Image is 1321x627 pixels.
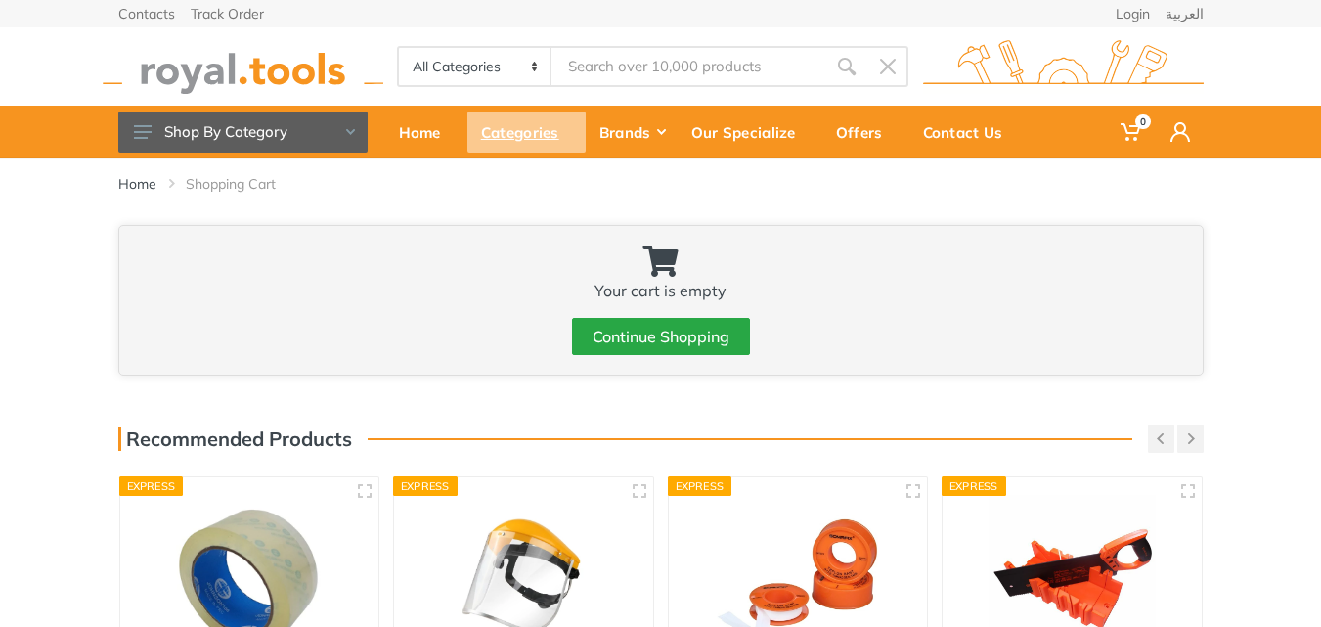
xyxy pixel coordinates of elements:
[909,106,1030,158] a: Contact Us
[923,40,1204,94] img: royal.tools Logo
[822,112,909,153] div: Offers
[118,427,352,451] h3: Recommended Products
[678,112,822,153] div: Our Specialize
[586,112,678,153] div: Brands
[467,112,586,153] div: Categories
[191,7,264,21] a: Track Order
[186,174,305,194] li: Shopping Cart
[385,106,467,158] a: Home
[1166,7,1204,21] a: العربية
[1107,106,1157,158] a: 0
[103,40,383,94] img: royal.tools Logo
[1135,114,1151,129] span: 0
[393,476,458,496] div: Express
[1116,7,1150,21] a: Login
[678,106,822,158] a: Our Specialize
[551,46,825,87] input: Site search
[942,476,1006,496] div: Express
[118,112,368,153] button: Shop By Category
[119,476,184,496] div: Express
[399,48,552,85] select: Category
[139,279,1183,302] p: Your cart is empty
[118,174,1204,194] nav: breadcrumb
[118,7,175,21] a: Contacts
[572,318,750,355] a: Continue Shopping
[385,112,467,153] div: Home
[822,106,909,158] a: Offers
[668,476,732,496] div: Express
[118,174,156,194] a: Home
[909,112,1030,153] div: Contact Us
[467,106,586,158] a: Categories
